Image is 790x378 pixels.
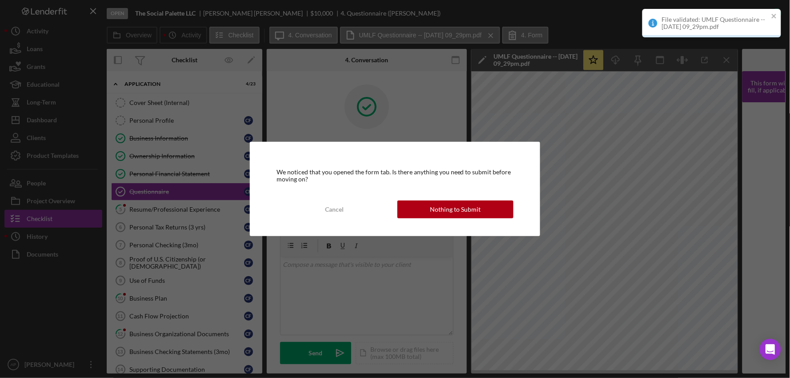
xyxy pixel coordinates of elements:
[325,201,344,218] div: Cancel
[662,16,769,30] div: File validated: UMLF Questionnaire -- [DATE] 09_29pm.pdf
[277,201,393,218] button: Cancel
[430,201,481,218] div: Nothing to Submit
[771,12,778,21] button: close
[397,201,514,218] button: Nothing to Submit
[760,339,781,360] div: Open Intercom Messenger
[277,169,513,183] div: We noticed that you opened the form tab. Is there anything you need to submit before moving on?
